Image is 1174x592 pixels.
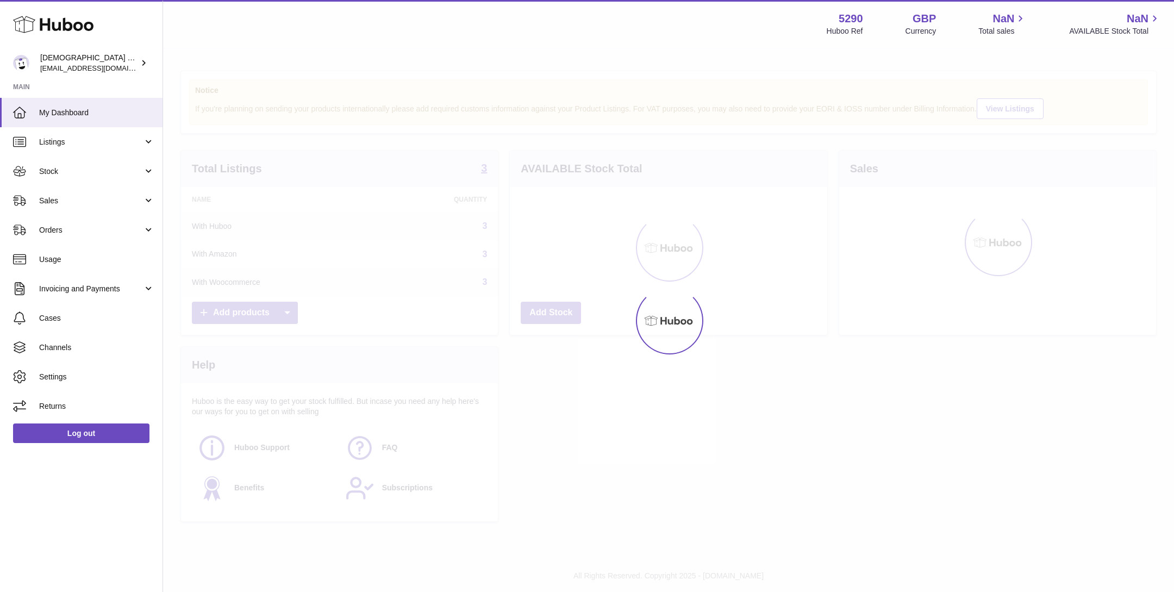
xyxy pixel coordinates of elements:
[1069,11,1161,36] a: NaN AVAILABLE Stock Total
[827,26,863,36] div: Huboo Ref
[39,372,154,382] span: Settings
[39,196,143,206] span: Sales
[13,55,29,71] img: info@muslimcharity.org.uk
[39,254,154,265] span: Usage
[978,26,1027,36] span: Total sales
[39,313,154,323] span: Cases
[39,108,154,118] span: My Dashboard
[913,11,936,26] strong: GBP
[978,11,1027,36] a: NaN Total sales
[839,11,863,26] strong: 5290
[39,166,143,177] span: Stock
[906,26,936,36] div: Currency
[39,225,143,235] span: Orders
[39,137,143,147] span: Listings
[1127,11,1148,26] span: NaN
[39,284,143,294] span: Invoicing and Payments
[39,401,154,412] span: Returns
[13,423,149,443] a: Log out
[39,342,154,353] span: Channels
[40,53,138,73] div: [DEMOGRAPHIC_DATA] Charity
[40,64,160,72] span: [EMAIL_ADDRESS][DOMAIN_NAME]
[1069,26,1161,36] span: AVAILABLE Stock Total
[992,11,1014,26] span: NaN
